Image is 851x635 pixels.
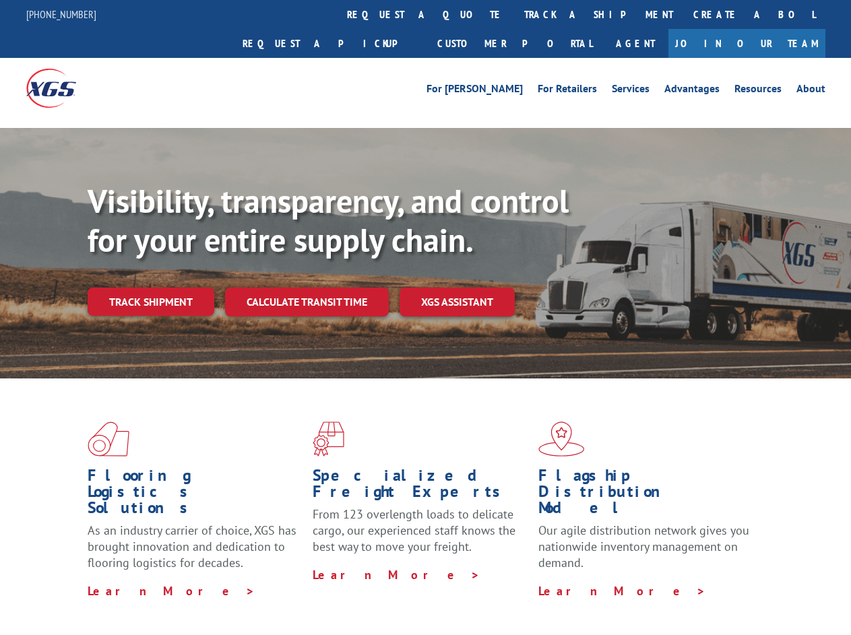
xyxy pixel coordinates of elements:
[668,29,825,58] a: Join Our Team
[427,29,602,58] a: Customer Portal
[26,7,96,21] a: [PHONE_NUMBER]
[313,422,344,457] img: xgs-icon-focused-on-flooring-red
[313,506,528,566] p: From 123 overlength loads to delicate cargo, our experienced staff knows the best way to move you...
[313,567,480,582] a: Learn More >
[88,583,255,599] a: Learn More >
[313,467,528,506] h1: Specialized Freight Experts
[538,83,597,98] a: For Retailers
[400,288,515,316] a: XGS ASSISTANT
[538,583,706,599] a: Learn More >
[612,83,650,98] a: Services
[88,422,129,457] img: xgs-icon-total-supply-chain-intelligence-red
[88,180,569,261] b: Visibility, transparency, and control for your entire supply chain.
[88,467,303,523] h1: Flooring Logistics Solutions
[427,83,523,98] a: For [PERSON_NAME]
[602,29,668,58] a: Agent
[538,523,749,570] span: Our agile distribution network gives you nationwide inventory management on demand.
[538,467,753,523] h1: Flagship Distribution Model
[538,422,585,457] img: xgs-icon-flagship-distribution-model-red
[225,288,389,316] a: Calculate transit time
[232,29,427,58] a: Request a pickup
[88,288,214,316] a: Track shipment
[664,83,720,98] a: Advantages
[88,523,296,570] span: As an industry carrier of choice, XGS has brought innovation and dedication to flooring logistics...
[796,83,825,98] a: About
[734,83,782,98] a: Resources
